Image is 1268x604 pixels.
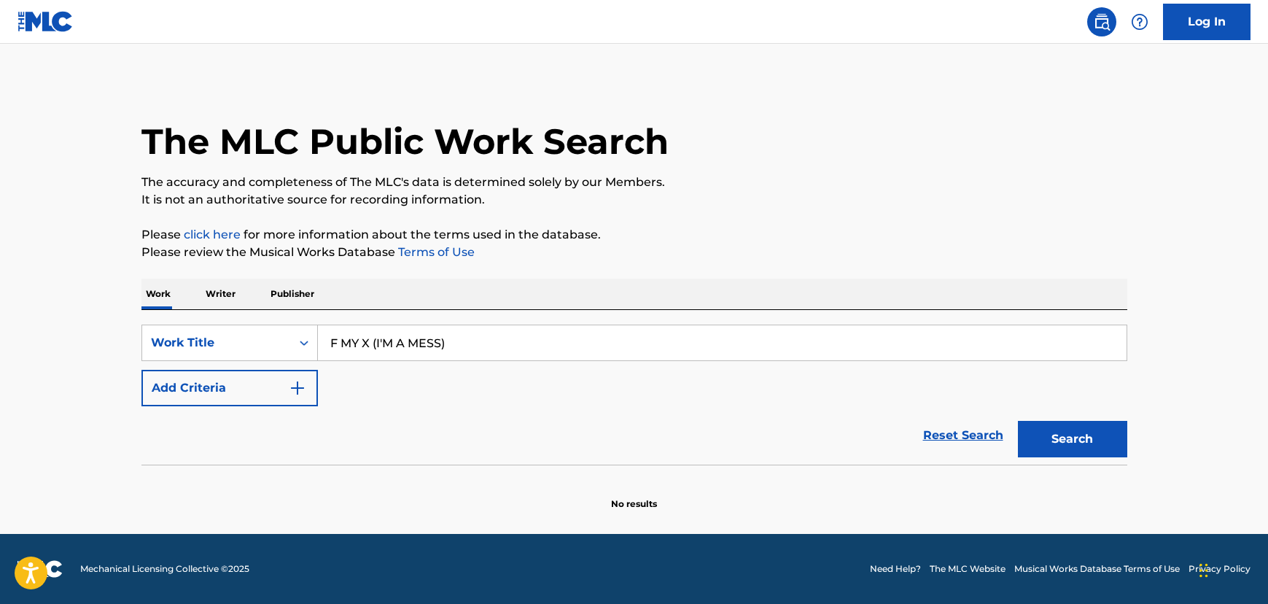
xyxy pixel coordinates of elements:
img: help [1131,13,1148,31]
a: Terms of Use [395,245,475,259]
a: click here [184,228,241,241]
p: The accuracy and completeness of The MLC's data is determined solely by our Members. [141,174,1127,191]
img: 9d2ae6d4665cec9f34b9.svg [289,379,306,397]
a: Reset Search [916,419,1011,452]
a: Privacy Policy [1189,562,1251,576]
p: No results [611,480,657,511]
iframe: Chat Widget [1195,534,1268,604]
p: Please for more information about the terms used in the database. [141,226,1127,244]
img: search [1093,13,1111,31]
div: Drag [1199,549,1208,592]
form: Search Form [141,325,1127,465]
a: Log In [1163,4,1251,40]
span: Mechanical Licensing Collective © 2025 [80,562,249,576]
p: Writer [201,279,240,309]
p: Work [141,279,175,309]
h1: The MLC Public Work Search [141,120,669,163]
button: Search [1018,421,1127,457]
div: Work Title [151,334,282,352]
a: Need Help? [870,562,921,576]
p: Publisher [266,279,319,309]
a: The MLC Website [930,562,1006,576]
a: Musical Works Database Terms of Use [1014,562,1180,576]
p: It is not an authoritative source for recording information. [141,191,1127,209]
img: MLC Logo [17,11,74,32]
button: Add Criteria [141,370,318,406]
a: Public Search [1087,7,1116,36]
img: logo [17,560,63,578]
p: Please review the Musical Works Database [141,244,1127,261]
div: Help [1125,7,1154,36]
